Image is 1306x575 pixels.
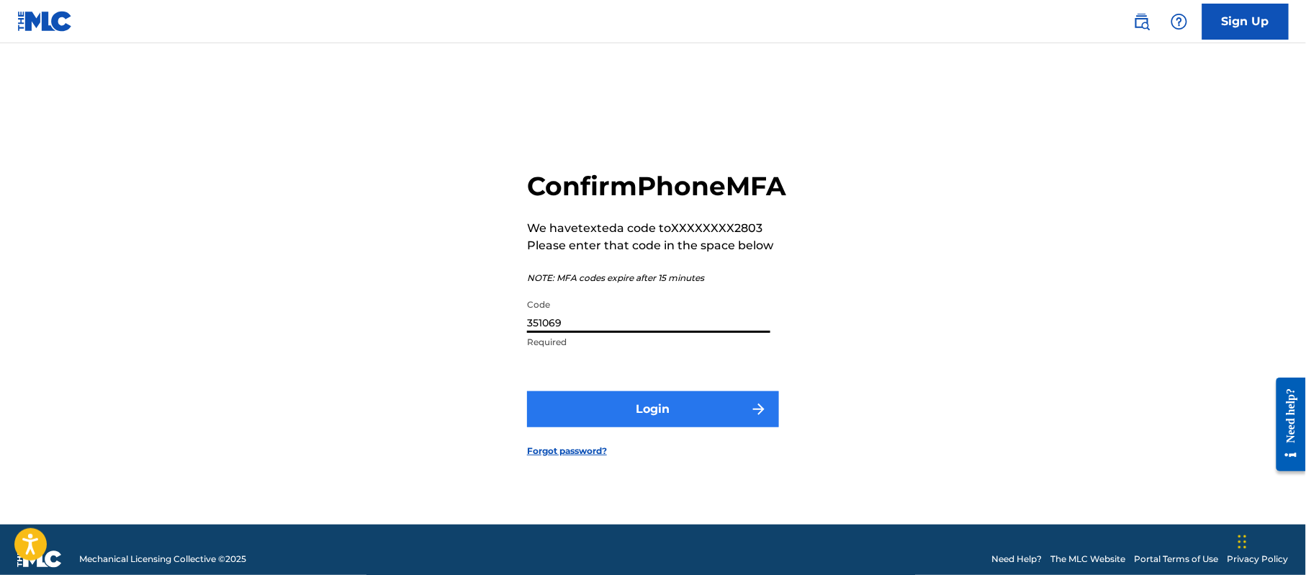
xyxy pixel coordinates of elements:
[1202,4,1289,40] a: Sign Up
[1165,7,1194,36] div: Help
[1133,13,1150,30] img: search
[527,272,786,285] p: NOTE: MFA codes expire after 15 minutes
[1234,506,1306,575] iframe: Chat Widget
[1171,13,1188,30] img: help
[17,11,73,32] img: MLC Logo
[527,237,786,254] p: Please enter that code in the space below
[527,220,786,237] p: We have texted a code to XXXXXXXX2803
[527,445,607,458] a: Forgot password?
[1051,553,1126,566] a: The MLC Website
[1127,7,1156,36] a: Public Search
[527,336,770,349] p: Required
[1238,520,1247,563] div: Drag
[527,391,779,427] button: Login
[1266,367,1306,483] iframe: Resource Center
[79,553,246,566] span: Mechanical Licensing Collective © 2025
[17,551,62,568] img: logo
[1135,553,1219,566] a: Portal Terms of Use
[1228,553,1289,566] a: Privacy Policy
[992,553,1042,566] a: Need Help?
[750,401,767,418] img: f7272a7cc735f4ea7f67.svg
[527,170,786,202] h2: Confirm Phone MFA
